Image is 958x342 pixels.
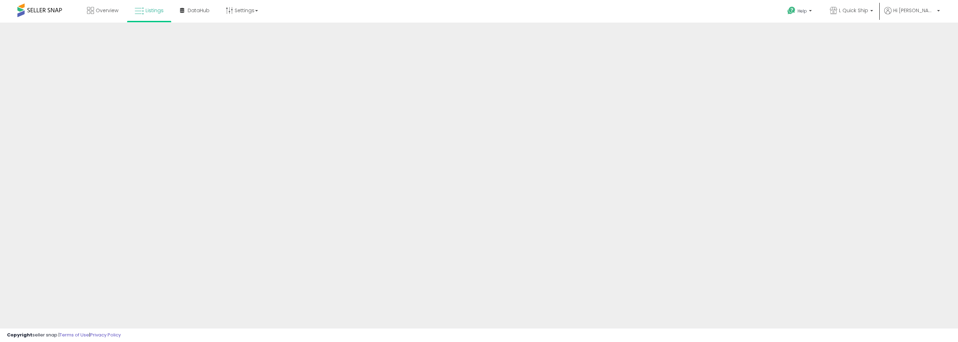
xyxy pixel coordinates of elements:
i: Get Help [787,6,796,15]
span: L Quick Ship [839,7,868,14]
span: Listings [146,7,164,14]
span: Help [798,8,807,14]
span: Hi [PERSON_NAME] [893,7,935,14]
a: Help [782,1,819,23]
span: DataHub [188,7,210,14]
a: Hi [PERSON_NAME] [884,7,940,23]
span: Overview [96,7,118,14]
